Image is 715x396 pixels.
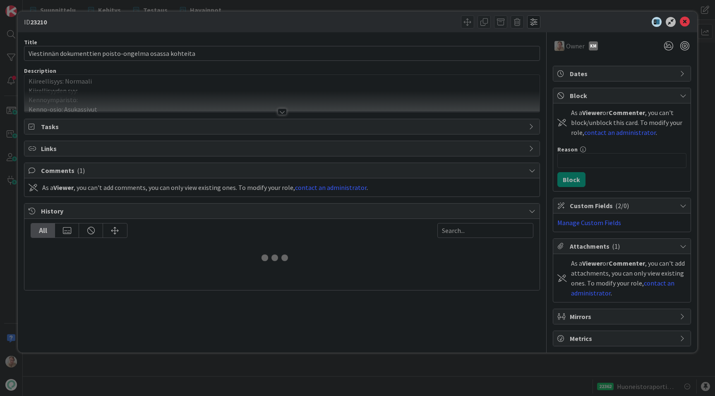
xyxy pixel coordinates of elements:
button: Block [557,172,585,187]
span: Owner [566,41,585,51]
b: Commenter [609,108,645,117]
a: contact an administrator [295,183,367,192]
span: Tasks [41,122,525,132]
p: Kiireellisyys: Normaali [29,77,535,86]
span: Block [570,91,676,101]
span: Comments [41,166,525,175]
span: ( 1 ) [77,166,85,175]
div: KM [589,41,598,50]
span: Links [41,144,525,154]
div: As a or , you can't block/unblock this card. To modify your role, . [571,108,686,137]
span: Metrics [570,334,676,343]
b: Commenter [609,259,645,267]
span: Description [24,67,56,74]
b: 23210 [30,18,47,26]
div: All [31,223,55,238]
span: ID [24,17,47,27]
span: Dates [570,69,676,79]
input: Search... [437,223,533,238]
a: Manage Custom Fields [557,218,621,227]
img: SL [554,41,564,51]
span: History [41,206,525,216]
span: Mirrors [570,312,676,322]
span: Attachments [570,241,676,251]
input: type card name here... [24,46,540,61]
span: ( 1 ) [612,242,620,250]
b: Viewer [582,108,602,117]
p: Kiirellisyyden syy: [29,86,535,96]
label: Reason [557,146,578,153]
span: ( 2/0 ) [615,202,629,210]
a: contact an administrator [584,128,656,137]
div: As a or , you can't add attachments, you can only view existing ones. To modify your role, . [571,258,686,298]
span: Custom Fields [570,201,676,211]
b: Viewer [53,183,74,192]
b: Viewer [582,259,602,267]
div: As a , you can't add comments, you can only view existing ones. To modify your role, . [42,182,368,192]
label: Title [24,38,37,46]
